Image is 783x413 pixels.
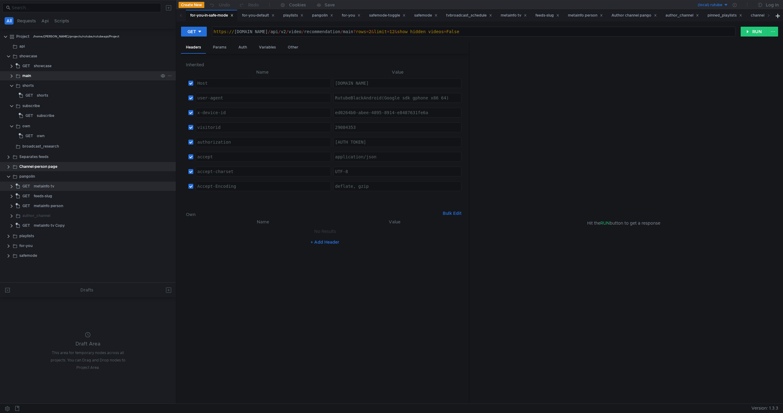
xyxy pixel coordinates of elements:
div: feeds-slug [34,191,52,201]
h6: Own [186,211,440,218]
div: metainfo tv [501,12,527,19]
th: Name [193,68,331,76]
div: broadcast_research [22,142,59,151]
button: Scripts [52,17,71,25]
button: Requests [15,17,38,25]
div: pangolin [19,172,35,181]
div: subscribe [22,101,40,110]
div: Cookies [289,1,306,9]
div: author_channel [665,12,699,19]
div: Channel-person page [19,162,57,171]
div: safemode [19,251,37,260]
div: Undo [219,1,230,9]
span: GET [22,191,30,201]
div: pinned_playlists [708,12,742,19]
div: shorts [22,81,34,90]
div: Redo [248,1,259,9]
div: own [22,122,30,131]
span: GET [22,201,30,210]
div: for-you-default [242,12,275,19]
div: Variables [254,42,281,53]
div: for-you [19,241,33,250]
div: Auth [233,42,252,53]
div: GET [187,28,196,35]
div: safemode-toggle [369,12,406,19]
button: Redo [234,0,263,10]
div: Other [283,42,303,53]
div: Author channel pango [611,12,657,19]
button: + Add Header [308,238,342,246]
div: main [22,71,31,80]
div: for-you-in-safe-mode [190,12,233,19]
span: GET [22,221,30,230]
nz-embed-empty: No Results [314,229,336,234]
button: All [5,17,13,25]
button: RUN [741,27,768,37]
div: showcase [19,52,37,61]
div: Drafts [80,286,93,294]
span: GET [22,182,30,191]
div: feeds-slug [535,12,559,19]
div: showcase [34,61,52,71]
th: Name [196,218,330,226]
div: metainfo person [568,12,603,19]
div: own [37,131,44,141]
th: Value [330,218,459,226]
div: playlists [283,12,303,19]
div: safemode [414,12,438,19]
span: GET [22,61,30,71]
div: Headers [181,42,206,54]
div: /home/[PERSON_NAME]/projects/rutube/rutubeapi/Project [33,32,119,41]
div: (local) rutube [698,2,722,8]
div: channel_info [751,12,779,19]
div: for-you [342,12,361,19]
div: pangolin [312,12,333,19]
button: Api [40,17,51,25]
button: Bulk Edit [440,210,464,217]
span: Hit the button to get a response [587,220,660,226]
div: api [19,42,25,51]
button: Create New [179,2,204,8]
div: playlists [19,231,34,241]
div: Save [325,3,335,7]
div: subscribe [37,111,54,120]
th: Value [331,68,464,76]
div: Params [208,42,231,53]
button: GET [181,27,207,37]
button: Undo [204,0,234,10]
span: RUN [600,220,610,226]
div: Separates feeds [19,152,48,161]
span: GET [25,111,33,120]
div: metainfo tv [34,182,54,191]
div: Log In [766,1,779,9]
div: tvbroadcast_schedule [446,12,492,19]
h6: Inherited [186,61,464,68]
span: Version: 1.3.3 [751,404,778,413]
div: shorts [37,91,48,100]
span: GET [25,131,33,141]
div: author_channel [22,211,50,220]
input: Search... [12,4,157,11]
div: Project [16,32,29,41]
div: metainfo person [34,201,63,210]
div: metainfo tv Copy [34,221,65,230]
span: GET [25,91,33,100]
